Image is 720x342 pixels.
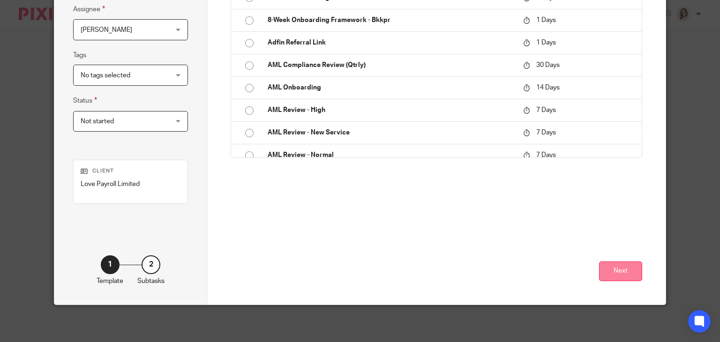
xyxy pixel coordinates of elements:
[536,84,560,91] span: 14 Days
[73,4,105,15] label: Assignee
[536,62,560,68] span: 30 Days
[73,51,86,60] label: Tags
[142,255,160,274] div: 2
[536,129,556,136] span: 7 Days
[268,105,514,115] p: AML Review - High
[268,150,514,160] p: AML Review - Normal
[97,276,123,286] p: Template
[268,60,514,70] p: AML Compliance Review (Qtrly)
[268,83,514,92] p: AML Onboarding
[81,72,130,79] span: No tags selected
[73,95,97,106] label: Status
[101,255,120,274] div: 1
[268,38,514,47] p: Adfin Referral Link
[536,107,556,113] span: 7 Days
[81,27,132,33] span: [PERSON_NAME]
[536,152,556,158] span: 7 Days
[81,167,180,175] p: Client
[536,17,556,23] span: 1 Days
[137,276,165,286] p: Subtasks
[268,128,514,137] p: AML Review - New Service
[536,39,556,46] span: 1 Days
[81,179,180,189] p: Love Payroll Limited
[599,261,642,282] button: Next
[268,15,514,25] p: 8-Week Onboarding Framework - Bkkpr
[81,118,114,125] span: Not started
